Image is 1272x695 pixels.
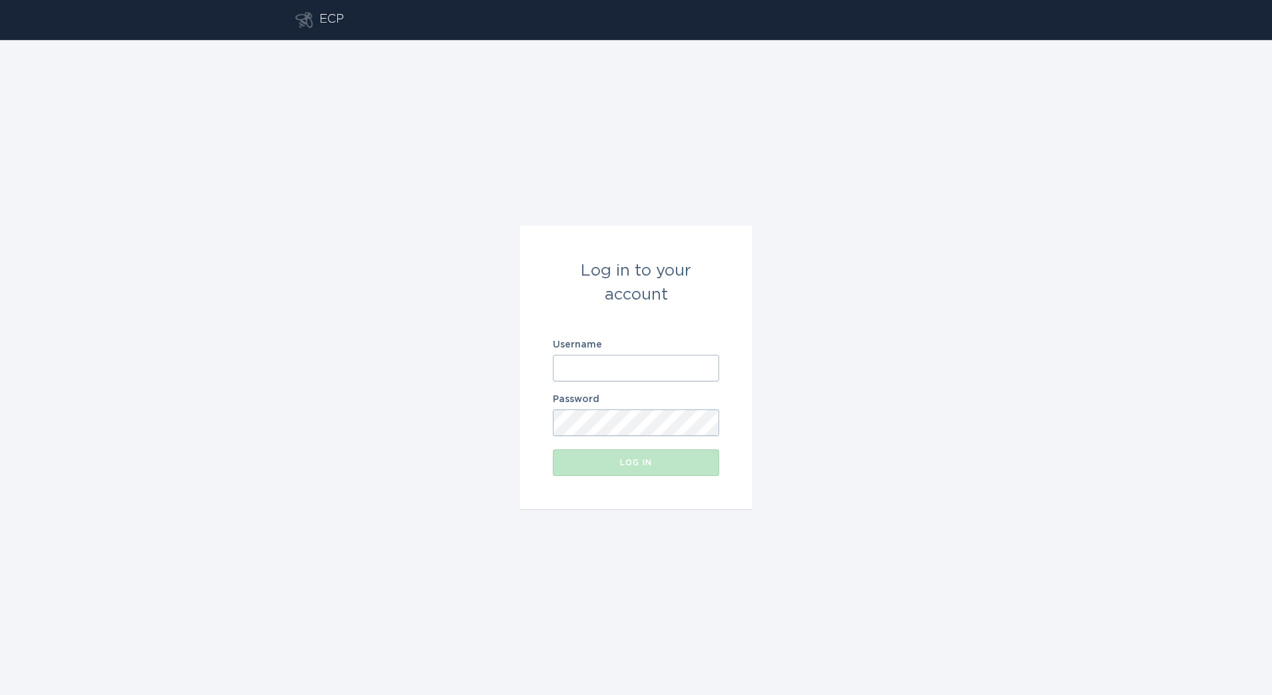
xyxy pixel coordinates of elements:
[553,449,719,476] button: Log in
[319,12,344,28] div: ECP
[559,459,713,467] div: Log in
[553,340,719,349] label: Username
[295,12,313,28] button: Go to dashboard
[553,395,719,404] label: Password
[553,259,719,307] div: Log in to your account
